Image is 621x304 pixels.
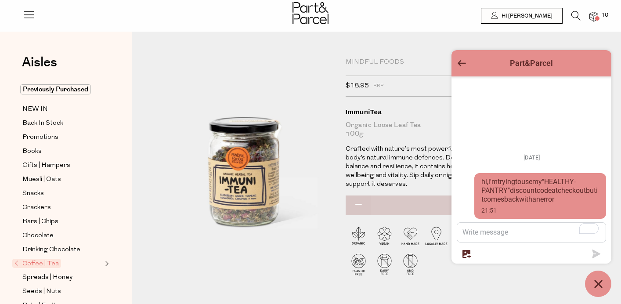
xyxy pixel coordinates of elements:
a: 10 [589,12,598,21]
span: Promotions [22,132,58,143]
img: P_P-ICONS-Live_Bec_V11_Locally_Made_2.svg [423,224,449,250]
a: Muesli | Oats [22,174,102,185]
span: Snacks [22,188,44,199]
a: Coffee | Tea [14,258,102,269]
img: P_P-ICONS-Live_Bec_V11_GMO_Free.svg [397,251,423,277]
a: Aisles [22,56,57,78]
inbox-online-store-chat: Shopify online store chat [449,50,614,297]
span: Seeds | Nuts [22,286,61,297]
div: ImmuniTea [346,108,565,116]
a: Books [22,146,102,157]
a: Promotions [22,132,102,143]
span: Chocolate [22,231,54,241]
span: $18.95 [346,80,369,92]
a: Previously Purchased [22,84,102,95]
a: Seeds | Nuts [22,286,102,297]
button: Expand/Collapse Coffee | Tea [103,258,109,269]
p: Crafted with nature’s most powerful botanicals, this blend supports your body’s natural immune de... [346,145,565,189]
a: Chocolate [22,230,102,241]
a: Gifts | Hampers [22,160,102,171]
span: Crackers [22,203,51,213]
span: Bars | Chips [22,217,58,227]
a: Drinking Chocolate [22,244,102,255]
img: Part&Parcel [292,2,329,24]
span: Hi [PERSON_NAME] [499,12,552,20]
span: Previously Purchased [20,84,91,94]
img: ImmuniTea [158,58,332,264]
a: Spreads | Honey [22,272,102,283]
span: Drinking Chocolate [22,245,80,255]
span: RRP [373,80,383,92]
div: Mindful Foods [346,58,565,67]
span: NEW IN [22,104,48,115]
a: Crackers [22,202,102,213]
img: P_P-ICONS-Live_Bec_V11_Dairy_Free.svg [372,251,397,277]
img: P_P-ICONS-Live_Bec_V11_Vegan.svg [372,224,397,250]
span: Back In Stock [22,118,63,129]
span: Books [22,146,42,157]
img: P_P-ICONS-Live_Bec_V11_Plastic_Free.svg [346,251,372,277]
span: Spreads | Honey [22,272,72,283]
img: P_P-ICONS-Live_Bec_V11_Organic.svg [346,224,372,250]
span: Coffee | Tea [12,259,61,268]
a: Back In Stock [22,118,102,129]
div: Organic Loose Leaf Tea 100g [346,121,565,138]
span: 10 [599,11,610,19]
a: Bars | Chips [22,216,102,227]
span: Aisles [22,53,57,72]
a: Snacks [22,188,102,199]
img: P_P-ICONS-Live_Bec_V11_Handmade.svg [397,224,423,250]
a: Hi [PERSON_NAME] [481,8,563,24]
a: NEW IN [22,104,102,115]
span: Gifts | Hampers [22,160,70,171]
span: Muesli | Oats [22,174,61,185]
